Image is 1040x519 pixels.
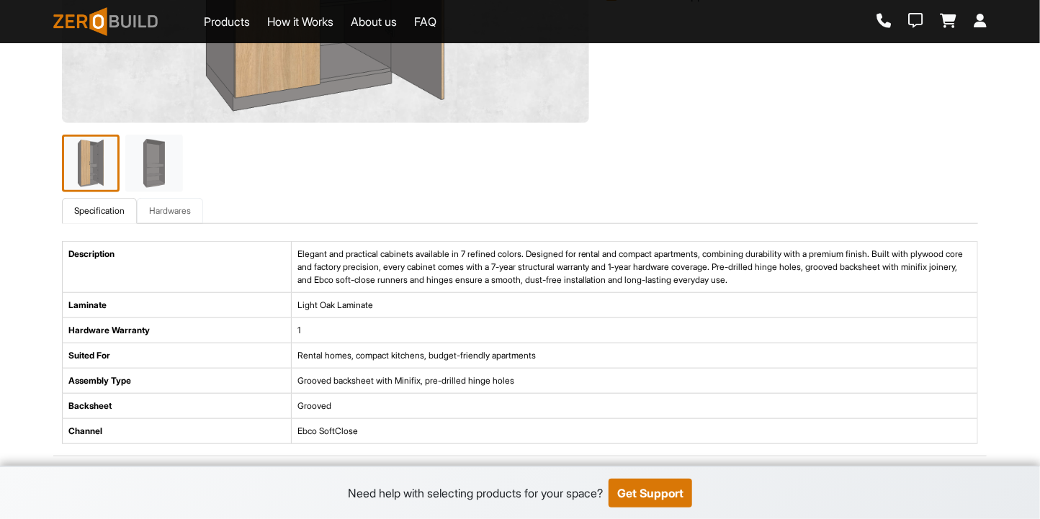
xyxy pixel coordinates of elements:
td: Laminate [63,293,292,318]
a: Products [204,13,250,30]
img: ZeroBuild logo [53,7,158,36]
td: Grooved [291,394,977,419]
td: Hardware Warranty [63,318,292,343]
a: Hardwares [137,198,203,224]
td: Backsheet [63,394,292,419]
td: Assembly Type [63,369,292,394]
button: Get Support [609,479,692,507]
a: Login [974,14,987,30]
td: Description [63,242,292,293]
a: FAQ [414,13,436,30]
td: Light Oak Laminate [291,293,977,318]
td: 1 [291,318,977,343]
img: 2 Door Wardrobe #1 - Light Oak - 195 x 115 x 57 cm - Image 1 [62,135,120,192]
td: Rental homes, compact kitchens, budget-friendly apartments [291,343,977,369]
a: How it Works [267,13,333,30]
td: Channel [63,419,292,444]
div: Need help with selecting products for your space? [348,484,603,502]
img: 2 Door Wardrobe #1 - Light Oak - 195 x 115 x 57 cm - Image 2 [125,135,183,192]
td: Elegant and practical cabinets available in 7 refined colors. Designed for rental and compact apa... [291,242,977,293]
a: About us [351,13,397,30]
td: Grooved backsheet with Minifix, pre-drilled hinge holes [291,369,977,394]
td: Suited For [63,343,292,369]
a: Specification [62,198,137,224]
td: Ebco SoftClose [291,419,977,444]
